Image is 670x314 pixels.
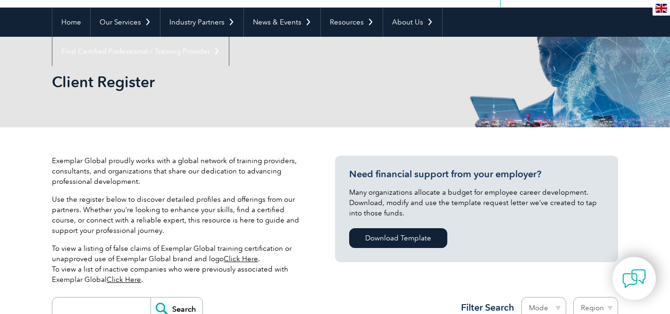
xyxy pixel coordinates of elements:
[52,194,307,236] p: Use the register below to discover detailed profiles and offerings from our partners. Whether you...
[349,187,604,218] p: Many organizations allocate a budget for employee career development. Download, modify and use th...
[455,302,514,314] h3: Filter Search
[91,8,160,37] a: Our Services
[52,74,448,90] h2: Client Register
[107,275,141,284] a: Click Here
[52,37,229,66] a: Find Certified Professional / Training Provider
[52,243,307,285] p: To view a listing of false claims of Exemplar Global training certification or unapproved use of ...
[349,228,447,248] a: Download Template
[622,267,646,290] img: contact-chat.png
[349,168,604,180] h3: Need financial support from your employer?
[224,255,258,263] a: Click Here
[52,8,90,37] a: Home
[655,4,667,13] img: en
[321,8,383,37] a: Resources
[52,156,307,187] p: Exemplar Global proudly works with a global network of training providers, consultants, and organ...
[160,8,243,37] a: Industry Partners
[244,8,320,37] a: News & Events
[383,8,442,37] a: About Us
